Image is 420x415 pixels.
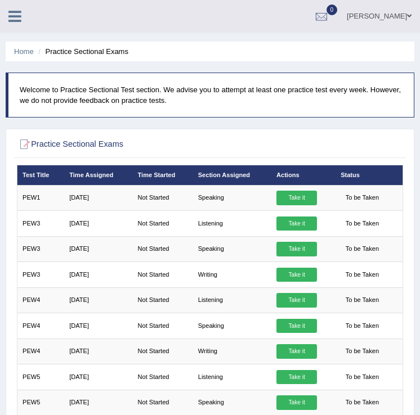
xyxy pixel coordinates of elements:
td: PEW4 [17,313,64,339]
td: Speaking [193,236,271,261]
td: Not Started [132,262,193,287]
td: Writing [193,339,271,364]
td: PEW3 [17,236,64,261]
span: To be Taken [341,242,383,256]
td: Speaking [193,185,271,210]
th: Status [336,165,403,185]
span: 0 [327,4,338,15]
td: [DATE] [64,262,132,287]
a: Take it [276,370,317,385]
td: Listening [193,211,271,236]
td: Listening [193,287,271,313]
td: Speaking [193,390,271,415]
td: Not Started [132,313,193,339]
th: Test Title [17,165,64,185]
td: Not Started [132,236,193,261]
td: PEW5 [17,390,64,415]
span: To be Taken [341,344,383,359]
a: Take it [276,344,317,359]
td: Not Started [132,185,193,210]
a: Take it [276,216,317,231]
td: [DATE] [64,339,132,364]
span: To be Taken [341,395,383,410]
span: To be Taken [341,268,383,282]
td: Writing [193,262,271,287]
a: Home [14,47,34,56]
a: Take it [276,395,317,410]
span: To be Taken [341,319,383,333]
td: Not Started [132,390,193,415]
td: Not Started [132,211,193,236]
td: [DATE] [64,211,132,236]
h2: Practice Sectional Exams [17,137,257,152]
td: [DATE] [64,313,132,339]
td: Listening [193,364,271,390]
td: [DATE] [64,390,132,415]
span: To be Taken [341,216,383,231]
p: Welcome to Practice Sectional Test section. We advise you to attempt at least one practice test e... [20,84,403,106]
td: PEW4 [17,339,64,364]
span: To be Taken [341,191,383,205]
td: [DATE] [64,185,132,210]
td: Not Started [132,287,193,313]
td: PEW5 [17,364,64,390]
td: [DATE] [64,236,132,261]
th: Section Assigned [193,165,271,185]
span: To be Taken [341,370,383,385]
th: Time Assigned [64,165,132,185]
th: Actions [271,165,336,185]
a: Take it [276,191,317,205]
a: Take it [276,319,317,333]
td: PEW1 [17,185,64,210]
td: PEW3 [17,211,64,236]
td: PEW3 [17,262,64,287]
td: [DATE] [64,287,132,313]
td: [DATE] [64,364,132,390]
li: Practice Sectional Exams [35,46,128,57]
th: Time Started [132,165,193,185]
a: Take it [276,242,317,256]
span: To be Taken [341,293,383,308]
td: Not Started [132,364,193,390]
td: Speaking [193,313,271,339]
a: Take it [276,268,317,282]
td: Not Started [132,339,193,364]
a: Take it [276,293,317,308]
td: PEW4 [17,287,64,313]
